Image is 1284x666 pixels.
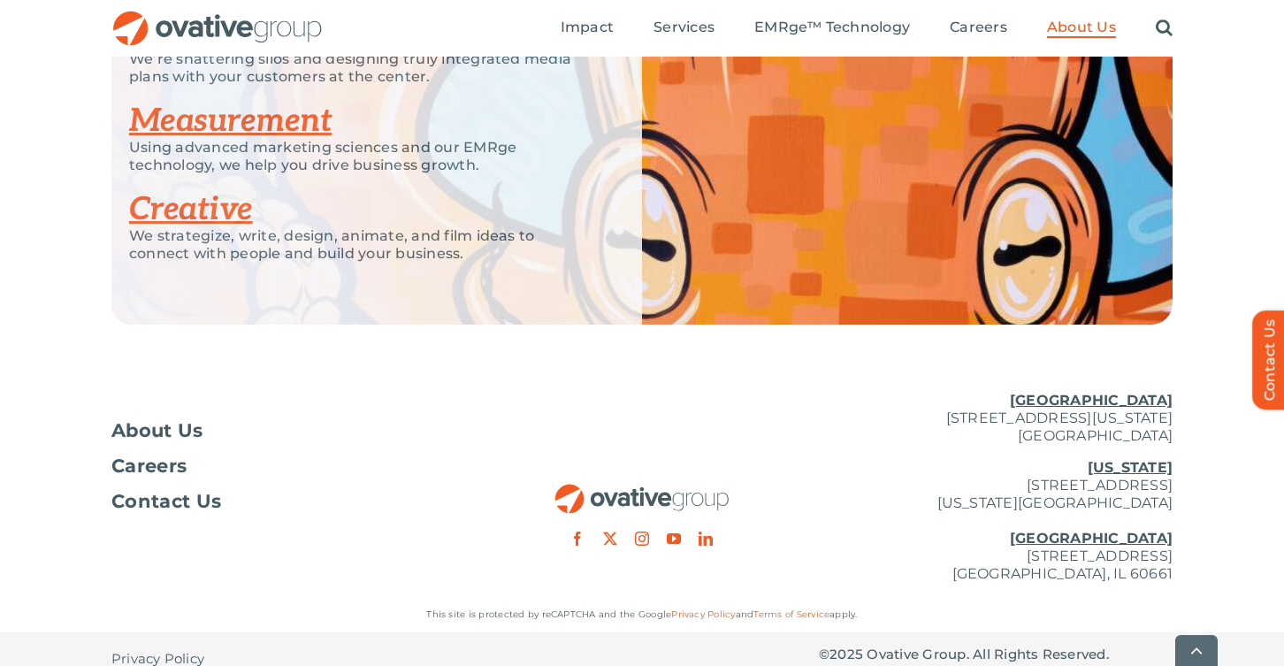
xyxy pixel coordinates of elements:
a: Careers [950,19,1007,38]
a: Creative [129,190,253,229]
a: facebook [570,532,585,546]
p: [STREET_ADDRESS] [US_STATE][GEOGRAPHIC_DATA] [STREET_ADDRESS] [GEOGRAPHIC_DATA], IL 60661 [819,459,1173,583]
a: Measurement [129,102,332,141]
a: instagram [635,532,649,546]
span: About Us [111,422,203,440]
a: twitter [603,532,617,546]
a: Terms of Service [753,609,829,620]
span: Careers [950,19,1007,36]
p: We’re shattering silos and designing truly integrated media plans with your customers at the center. [129,50,598,86]
u: [GEOGRAPHIC_DATA] [1010,392,1173,409]
p: [STREET_ADDRESS][US_STATE] [GEOGRAPHIC_DATA] [819,392,1173,445]
a: Careers [111,457,465,475]
p: Using advanced marketing sciences and our EMRge technology, we help you drive business growth. [129,139,598,174]
span: Impact [561,19,614,36]
p: © Ovative Group. All Rights Reserved. [819,646,1173,663]
a: About Us [1047,19,1116,38]
a: About Us [111,422,465,440]
span: 2025 [829,646,863,662]
nav: Footer Menu [111,422,465,510]
a: OG_Full_horizontal_RGB [111,9,324,26]
a: Contact Us [111,493,465,510]
a: OG_Full_horizontal_RGB [554,482,730,499]
a: Search [1156,19,1173,38]
span: Careers [111,457,187,475]
span: EMRge™ Technology [754,19,910,36]
a: Privacy Policy [671,609,735,620]
u: [US_STATE] [1088,459,1173,476]
a: EMRge™ Technology [754,19,910,38]
p: We strategize, write, design, animate, and film ideas to connect with people and build your busin... [129,227,598,263]
a: linkedin [699,532,713,546]
span: Contact Us [111,493,221,510]
span: About Us [1047,19,1116,36]
u: [GEOGRAPHIC_DATA] [1010,530,1173,547]
a: youtube [667,532,681,546]
a: Services [653,19,715,38]
span: Services [653,19,715,36]
a: Impact [561,19,614,38]
p: This site is protected by reCAPTCHA and the Google and apply. [111,606,1173,624]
